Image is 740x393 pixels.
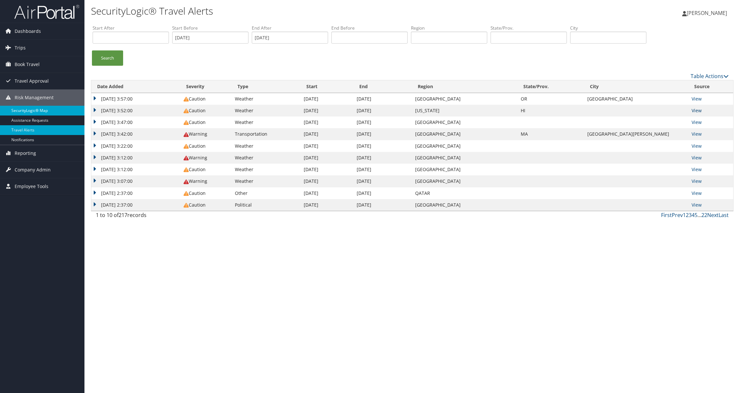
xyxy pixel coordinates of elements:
[184,132,189,137] img: alert-flat-solid-warning.png
[300,140,353,152] td: [DATE]
[300,199,353,211] td: [DATE]
[412,128,517,140] td: [GEOGRAPHIC_DATA]
[91,187,180,199] td: [DATE] 2:37:00
[232,128,300,140] td: Transportation
[300,175,353,187] td: [DATE]
[695,211,697,219] a: 5
[15,23,41,39] span: Dashboards
[692,211,695,219] a: 4
[353,128,412,140] td: [DATE]
[584,80,688,93] th: City: activate to sort column ascending
[300,128,353,140] td: [DATE]
[412,93,517,105] td: [GEOGRAPHIC_DATA]
[180,93,232,105] td: Caution
[353,140,412,152] td: [DATE]
[232,187,300,199] td: Other
[180,164,232,175] td: Caution
[15,162,51,178] span: Company Admin
[300,93,353,105] td: [DATE]
[91,93,180,105] td: [DATE] 3:57:00
[692,119,702,125] a: View
[692,166,702,172] a: View
[300,105,353,116] td: [DATE]
[412,175,517,187] td: [GEOGRAPHIC_DATA]
[692,155,702,161] a: View
[91,128,180,140] td: [DATE] 3:42:00
[491,25,567,31] label: State/Prov.
[184,179,189,184] img: alert-flat-solid-warning.png
[91,175,180,187] td: [DATE] 3:07:00
[180,105,232,116] td: Caution
[96,211,247,222] div: 1 to 10 of records
[689,211,692,219] a: 3
[232,80,300,93] th: Type: activate to sort column ascending
[683,211,686,219] a: 1
[184,120,189,125] img: alert-flat-solid-caution.png
[184,144,189,149] img: alert-flat-solid-caution.png
[91,116,180,128] td: [DATE] 3:47:00
[180,175,232,187] td: Warning
[517,128,584,140] td: MA
[232,175,300,187] td: Weather
[300,164,353,175] td: [DATE]
[232,93,300,105] td: Weather
[15,145,36,161] span: Reporting
[232,152,300,164] td: Weather
[92,50,123,66] a: Search
[91,164,180,175] td: [DATE] 3:12:00
[119,211,127,219] span: 217
[701,211,707,219] a: 22
[232,116,300,128] td: Weather
[300,80,353,93] th: Start: activate to sort column ascending
[15,178,48,195] span: Employee Tools
[184,97,189,102] img: alert-flat-solid-caution.png
[692,190,702,196] a: View
[353,175,412,187] td: [DATE]
[14,4,79,20] img: airportal-logo.png
[232,140,300,152] td: Weather
[93,25,169,31] label: Start After
[691,73,729,80] a: Table Actions
[91,4,519,18] h1: SecurityLogic® Travel Alerts
[353,93,412,105] td: [DATE]
[180,80,232,93] th: Severity: activate to sort column ascending
[353,80,412,93] th: End: activate to sort column ascending
[412,199,517,211] td: [GEOGRAPHIC_DATA]
[517,105,584,116] td: HI
[692,96,702,102] a: View
[682,3,734,23] a: [PERSON_NAME]
[412,116,517,128] td: [GEOGRAPHIC_DATA]
[692,202,702,208] a: View
[252,25,328,31] label: End After
[412,105,517,116] td: [US_STATE]
[412,140,517,152] td: [GEOGRAPHIC_DATA]
[687,9,727,17] span: [PERSON_NAME]
[172,25,249,31] label: Start Before
[180,116,232,128] td: Caution
[300,187,353,199] td: [DATE]
[232,199,300,211] td: Political
[692,107,702,114] a: View
[692,143,702,149] a: View
[697,211,701,219] span: …
[584,93,688,105] td: [GEOGRAPHIC_DATA]
[180,187,232,199] td: Caution
[91,140,180,152] td: [DATE] 3:22:00
[570,25,646,31] label: City
[353,164,412,175] td: [DATE]
[184,156,189,161] img: alert-flat-solid-warning.png
[15,40,26,56] span: Trips
[672,211,683,219] a: Prev
[15,89,54,106] span: Risk Management
[91,152,180,164] td: [DATE] 3:12:00
[232,105,300,116] td: Weather
[184,167,189,172] img: alert-flat-solid-caution.png
[300,152,353,164] td: [DATE]
[412,187,517,199] td: QATAR
[184,108,189,114] img: alert-flat-solid-caution.png
[15,56,40,73] span: Book Travel
[91,199,180,211] td: [DATE] 2:37:00
[584,128,688,140] td: [GEOGRAPHIC_DATA][PERSON_NAME]
[232,164,300,175] td: Weather
[300,116,353,128] td: [DATE]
